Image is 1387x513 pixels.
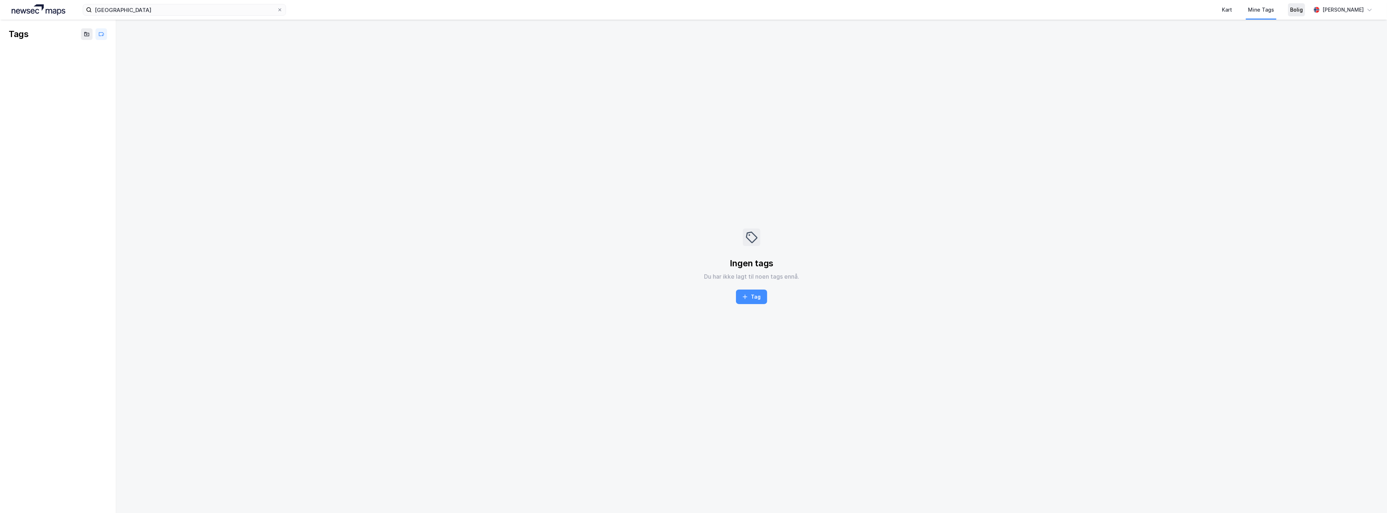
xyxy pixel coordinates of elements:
div: Mine Tags [1248,5,1274,14]
div: Kontrollprogram for chat [1351,478,1387,513]
div: Du har ikke lagt til noen tags ennå. [704,272,799,281]
button: Tag [736,290,767,304]
div: Tags [9,28,28,40]
img: logo.a4113a55bc3d86da70a041830d287a7e.svg [12,4,65,15]
div: Bolig [1290,5,1303,14]
div: [PERSON_NAME] [1322,5,1364,14]
input: Søk på adresse, matrikkel, gårdeiere, leietakere eller personer [92,4,277,15]
iframe: Chat Widget [1351,478,1387,513]
div: Ingen tags [730,258,773,269]
div: Kart [1222,5,1232,14]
